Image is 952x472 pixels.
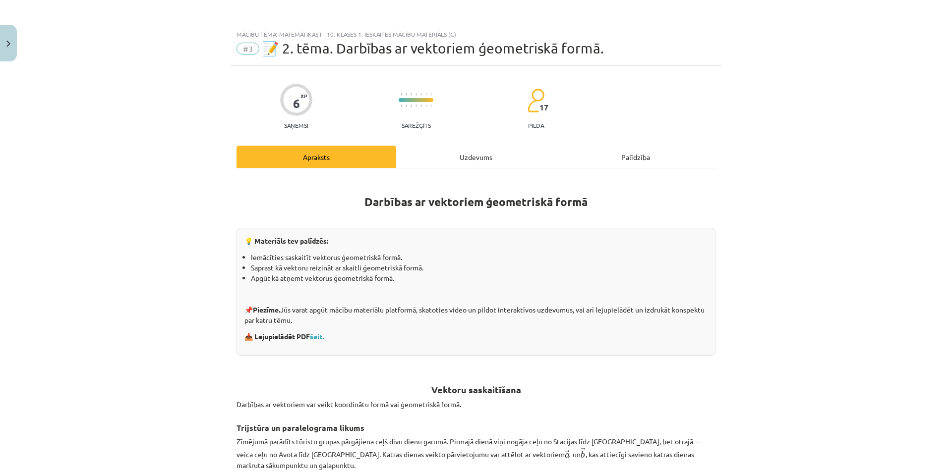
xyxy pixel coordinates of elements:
[300,93,307,99] span: XP
[416,105,416,107] img: icon-short-line-57e1e144782c952c97e751825c79c345078a6d821885a25fce030b3d8c18986b.svg
[262,40,604,56] span: 📝 2. tēma. Darbības ar vektoriem ģeometriskā formā.
[425,105,426,107] img: icon-short-line-57e1e144782c952c97e751825c79c345078a6d821885a25fce030b3d8c18986b.svg
[6,41,10,47] img: icon-close-lesson-0947bae3869378f0d4975bcd49f059093ad1ed9edebbc8119c70593378902aed.svg
[430,105,431,107] img: icon-short-line-57e1e144782c952c97e751825c79c345078a6d821885a25fce030b3d8c18986b.svg
[253,305,280,314] strong: Piezīme.
[581,447,586,454] span: →
[251,262,708,273] li: Saprast kā vektoru reizināt ar skaitli ģeometriskā formā.
[565,453,570,458] span: a
[406,93,407,96] img: icon-short-line-57e1e144782c952c97e751825c79c345078a6d821885a25fce030b3d8c18986b.svg
[565,450,570,457] span: →
[401,105,402,107] img: icon-short-line-57e1e144782c952c97e751825c79c345078a6d821885a25fce030b3d8c18986b.svg
[402,122,431,129] p: Sarežģīts
[411,105,412,107] img: icon-short-line-57e1e144782c952c97e751825c79c345078a6d821885a25fce030b3d8c18986b.svg
[420,93,421,96] img: icon-short-line-57e1e144782c952c97e751825c79c345078a6d821885a25fce030b3d8c18986b.svg
[406,105,407,107] img: icon-short-line-57e1e144782c952c97e751825c79c345078a6d821885a25fce030b3d8c18986b.svg
[411,93,412,96] img: icon-short-line-57e1e144782c952c97e751825c79c345078a6d821885a25fce030b3d8c18986b.svg
[556,146,715,168] div: Palīdzība
[244,305,708,325] p: 📌 Jūs varat apgūt mācību materiālu platformā, skatoties video un pildot interaktīvos uzdevumus, v...
[251,273,708,283] li: Apgūt kā atņemt vektorus ģeometriskā formā.
[237,43,259,54] span: #3
[416,93,416,96] img: icon-short-line-57e1e144782c952c97e751825c79c345078a6d821885a25fce030b3d8c18986b.svg
[251,252,708,262] li: Iemācīties saskaitīt vektorus ģeometriskā formā.
[293,97,300,110] div: 6
[310,332,324,341] a: šeit.
[396,146,556,168] div: Uzdevums
[237,399,715,410] p: Darbības ar vektoriem var veikt koordinātu formā vai ģeometriskā formā.
[420,105,421,107] img: icon-short-line-57e1e144782c952c97e751825c79c345078a6d821885a25fce030b3d8c18986b.svg
[237,31,715,38] div: Mācību tēma: Matemātikas i - 10. klases 1. ieskaites mācību materiāls (c)
[237,146,396,168] div: Apraksts
[237,436,715,470] p: Zīmējumā parādīts tūristu grupas pārgājiena ceļš divu dienu garumā. Pirmajā dienā viņi nogāja ceļ...
[237,422,364,433] b: Trijstūra un paralelograma likums
[431,384,521,395] b: Vektoru saskaitīšana
[401,93,402,96] img: icon-short-line-57e1e144782c952c97e751825c79c345078a6d821885a25fce030b3d8c18986b.svg
[581,451,585,458] span: b
[528,122,544,129] p: pilda
[539,103,548,112] span: 17
[425,93,426,96] img: icon-short-line-57e1e144782c952c97e751825c79c345078a6d821885a25fce030b3d8c18986b.svg
[364,195,588,209] strong: Darbības ar vektoriem ģeometriskā formā
[280,122,312,129] p: Saņemsi
[527,88,544,113] img: students-c634bb4e5e11cddfef0936a35e636f08e4e9abd3cc4e673bd6f9a4125e45ecb1.svg
[244,236,328,245] strong: 💡 Materiāls tev palīdzēs:
[430,93,431,96] img: icon-short-line-57e1e144782c952c97e751825c79c345078a6d821885a25fce030b3d8c18986b.svg
[244,332,325,341] strong: 📥 Lejupielādēt PDF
